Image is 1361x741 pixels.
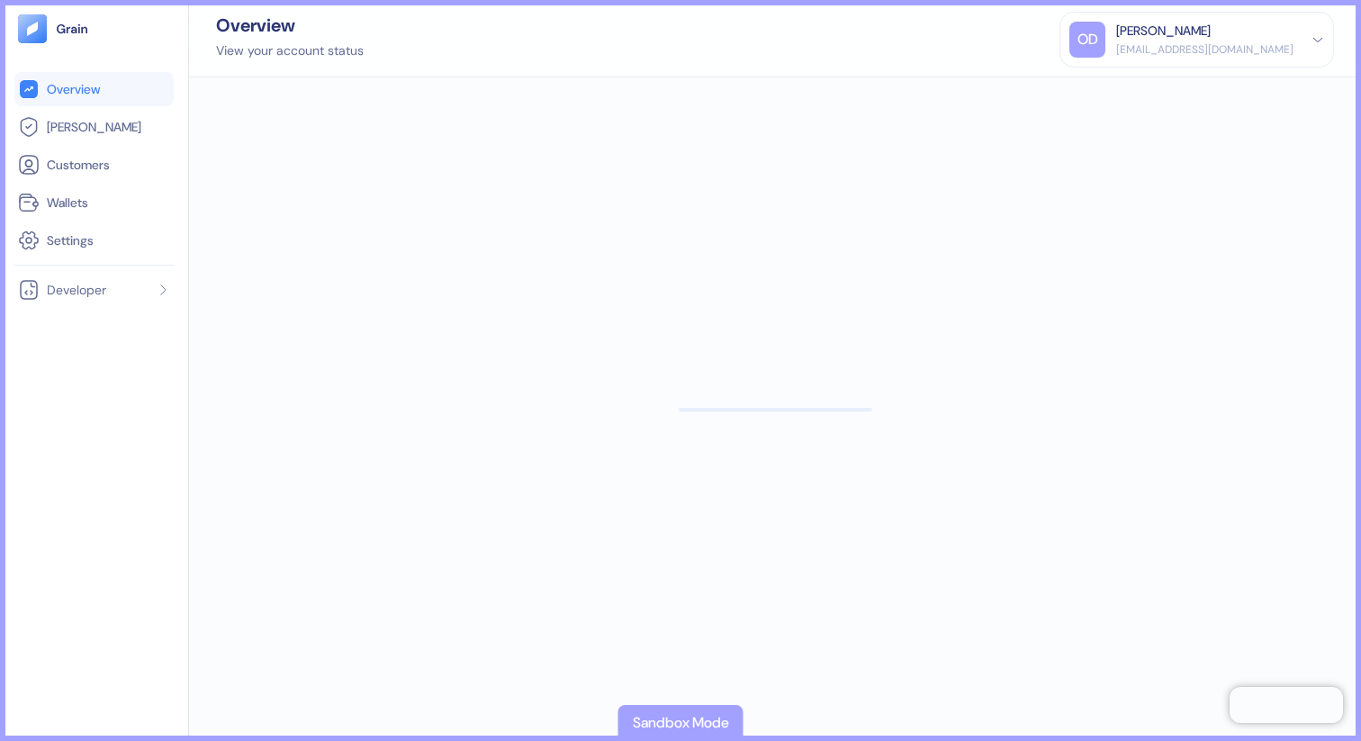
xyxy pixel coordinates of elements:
[1116,41,1293,58] div: [EMAIL_ADDRESS][DOMAIN_NAME]
[18,116,170,138] a: [PERSON_NAME]
[18,154,170,176] a: Customers
[633,712,729,734] div: Sandbox Mode
[18,14,47,43] img: logo-tablet-V2.svg
[18,78,170,100] a: Overview
[18,230,170,251] a: Settings
[1069,22,1105,58] div: OD
[216,41,364,60] div: View your account status
[18,192,170,213] a: Wallets
[47,194,88,212] span: Wallets
[216,16,364,34] div: Overview
[47,231,94,249] span: Settings
[47,156,110,174] span: Customers
[56,23,89,35] img: logo
[47,118,141,136] span: [PERSON_NAME]
[1230,687,1343,723] iframe: Chatra live chat
[47,80,100,98] span: Overview
[47,281,106,299] span: Developer
[1116,22,1211,41] div: [PERSON_NAME]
